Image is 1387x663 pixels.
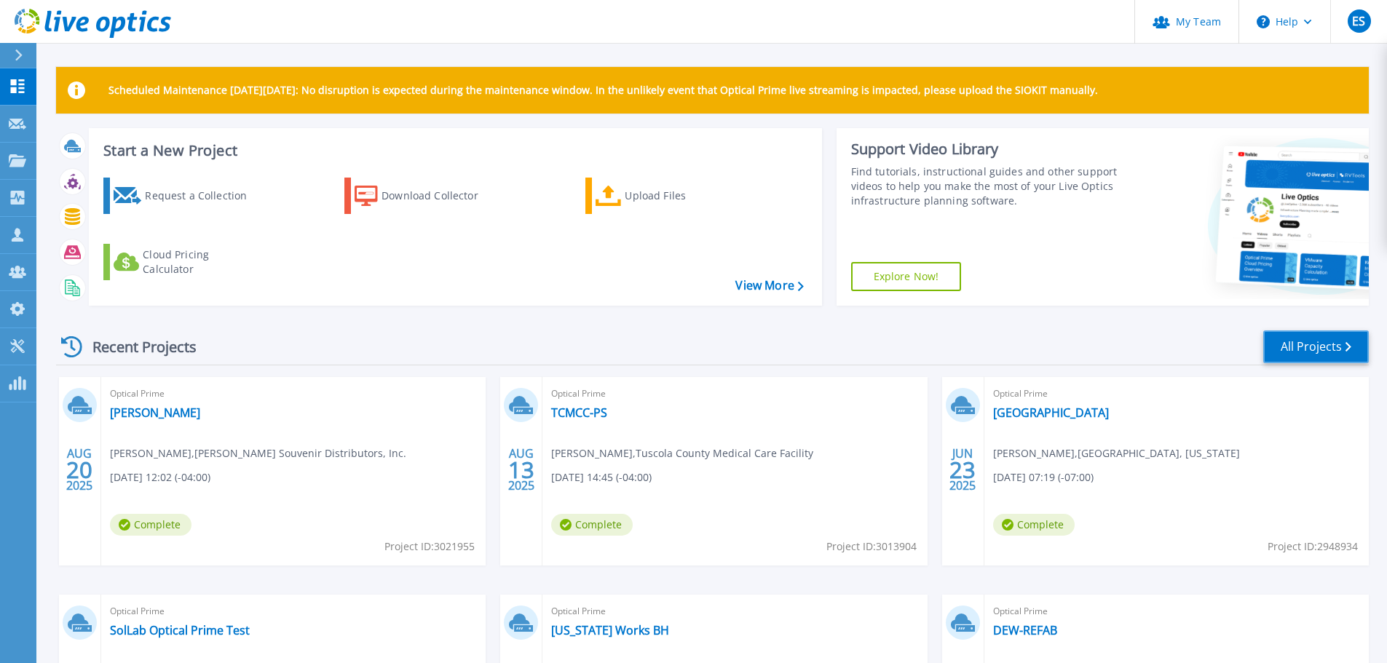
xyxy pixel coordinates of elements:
[143,247,259,277] div: Cloud Pricing Calculator
[551,386,918,402] span: Optical Prime
[507,443,535,496] div: AUG 2025
[551,623,669,638] a: [US_STATE] Works BH
[585,178,748,214] a: Upload Files
[103,178,266,214] a: Request a Collection
[993,623,1057,638] a: DEW-REFAB
[551,469,652,485] span: [DATE] 14:45 (-04:00)
[993,405,1109,420] a: [GEOGRAPHIC_DATA]
[625,181,741,210] div: Upload Files
[993,469,1094,485] span: [DATE] 07:19 (-07:00)
[949,443,976,496] div: JUN 2025
[110,469,210,485] span: [DATE] 12:02 (-04:00)
[993,603,1360,619] span: Optical Prime
[103,244,266,280] a: Cloud Pricing Calculator
[66,443,93,496] div: AUG 2025
[993,514,1075,536] span: Complete
[826,539,917,555] span: Project ID: 3013904
[949,464,976,476] span: 23
[851,262,962,291] a: Explore Now!
[551,603,918,619] span: Optical Prime
[551,405,607,420] a: TCMCC-PS
[103,143,803,159] h3: Start a New Project
[851,140,1123,159] div: Support Video Library
[110,445,406,461] span: [PERSON_NAME] , [PERSON_NAME] Souvenir Distributors, Inc.
[551,445,813,461] span: [PERSON_NAME] , Tuscola County Medical Care Facility
[851,164,1123,208] div: Find tutorials, instructional guides and other support videos to help you make the most of your L...
[110,405,200,420] a: [PERSON_NAME]
[66,464,92,476] span: 20
[1263,330,1369,363] a: All Projects
[735,279,803,293] a: View More
[145,181,261,210] div: Request a Collection
[1352,15,1365,27] span: ES
[993,445,1240,461] span: [PERSON_NAME] , [GEOGRAPHIC_DATA], [US_STATE]
[110,603,477,619] span: Optical Prime
[384,539,475,555] span: Project ID: 3021955
[551,514,633,536] span: Complete
[993,386,1360,402] span: Optical Prime
[110,623,250,638] a: SolLab Optical Prime Test
[344,178,507,214] a: Download Collector
[382,181,498,210] div: Download Collector
[508,464,534,476] span: 13
[108,84,1098,96] p: Scheduled Maintenance [DATE][DATE]: No disruption is expected during the maintenance window. In t...
[110,514,191,536] span: Complete
[56,329,216,365] div: Recent Projects
[110,386,477,402] span: Optical Prime
[1268,539,1358,555] span: Project ID: 2948934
